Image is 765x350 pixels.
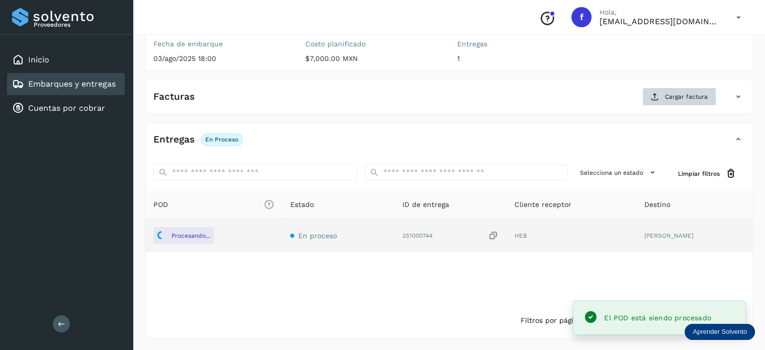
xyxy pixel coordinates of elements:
[145,131,752,156] div: EntregasEn proceso
[28,79,116,89] a: Embarques y entregas
[514,199,571,210] span: Cliente receptor
[28,55,49,64] a: Inicio
[665,92,708,101] span: Cargar factura
[685,324,755,340] div: Aprender Solvento
[172,232,210,239] p: Procesando...
[604,314,711,322] span: El POD está siendo procesado
[153,54,289,63] p: 03/ago/2025 18:00
[153,199,274,210] span: POD
[305,40,441,48] label: Costo planificado
[205,136,238,143] p: En proceso
[402,199,449,210] span: ID de entrega
[600,17,720,26] p: facturacion@wht-transport.com
[678,169,720,178] span: Limpiar filtros
[7,49,125,71] div: Inicio
[402,231,498,241] div: 251000744
[153,40,289,48] label: Fecha de embarque
[145,88,752,114] div: FacturasCargar factura
[457,40,593,48] label: Entregas
[521,315,586,326] span: Filtros por página :
[7,97,125,119] div: Cuentas por cobrar
[7,73,125,95] div: Embarques y entregas
[644,199,670,210] span: Destino
[298,232,337,240] span: En proceso
[693,328,747,336] p: Aprender Solvento
[153,91,195,103] h4: Facturas
[305,54,441,63] p: $7,000.00 MXN
[636,219,752,252] td: [PERSON_NAME]
[28,103,105,113] a: Cuentas por cobrar
[642,88,716,106] button: Cargar factura
[34,21,121,28] p: Proveedores
[153,134,195,146] h4: Entregas
[290,199,314,210] span: Estado
[153,227,214,244] button: Procesando...
[576,164,662,181] button: Selecciona un estado
[600,8,720,17] p: Hola,
[506,219,636,252] td: HEB
[457,54,593,63] p: 1
[670,164,744,183] button: Limpiar filtros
